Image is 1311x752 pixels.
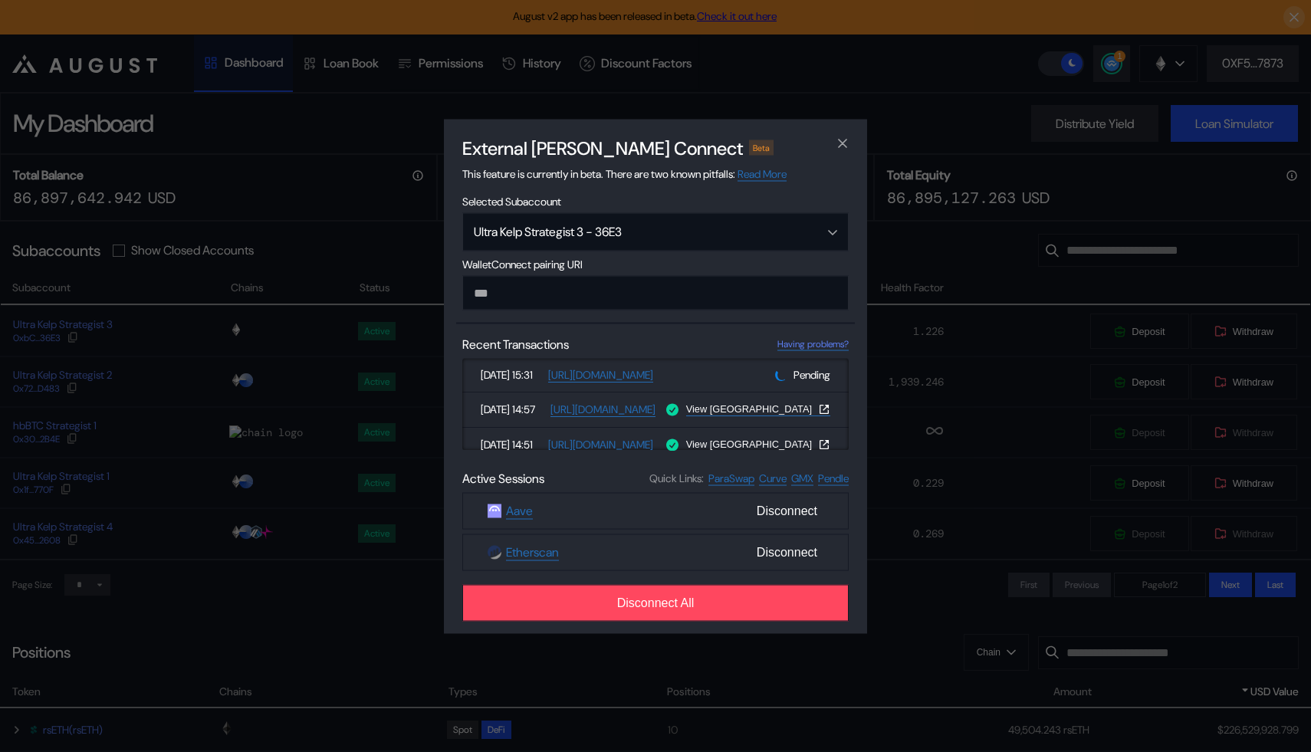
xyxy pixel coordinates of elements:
[462,470,544,486] span: Active Sessions
[751,498,823,524] span: Disconnect
[462,492,849,529] button: AaveAaveDisconnect
[481,438,542,452] span: [DATE] 14:51
[462,166,787,180] span: This feature is currently in beta. There are two known pitfalls:
[686,438,830,450] button: View [GEOGRAPHIC_DATA]
[749,140,774,155] div: Beta
[775,369,787,381] img: pending
[506,543,559,560] a: Etherscan
[649,471,704,485] span: Quick Links:
[751,539,823,565] span: Disconnect
[488,545,501,559] img: Etherscan
[488,504,501,517] img: Aave
[791,471,813,485] a: GMX
[550,402,655,416] a: [URL][DOMAIN_NAME]
[686,402,830,415] button: View [GEOGRAPHIC_DATA]
[481,402,544,416] span: [DATE] 14:57
[462,584,849,621] button: Disconnect All
[462,136,743,159] h2: External [PERSON_NAME] Connect
[775,367,830,382] div: Pending
[738,166,787,181] a: Read More
[830,131,855,156] button: close modal
[481,368,542,382] span: [DATE] 15:31
[548,437,653,452] a: [URL][DOMAIN_NAME]
[686,438,830,451] a: View [GEOGRAPHIC_DATA]
[462,194,849,208] span: Selected Subaccount
[818,471,849,485] a: Pendle
[708,471,754,485] a: ParaSwap
[462,534,849,570] button: EtherscanEtherscanDisconnect
[548,367,653,382] a: [URL][DOMAIN_NAME]
[462,257,849,271] span: WalletConnect pairing URI
[777,337,849,350] a: Having problems?
[617,596,695,609] span: Disconnect All
[686,402,830,415] a: View [GEOGRAPHIC_DATA]
[759,471,787,485] a: Curve
[474,224,797,240] div: Ultra Kelp Strategist 3 - 36E3
[462,212,849,251] button: Open menu
[462,336,569,352] span: Recent Transactions
[506,502,533,519] a: Aave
